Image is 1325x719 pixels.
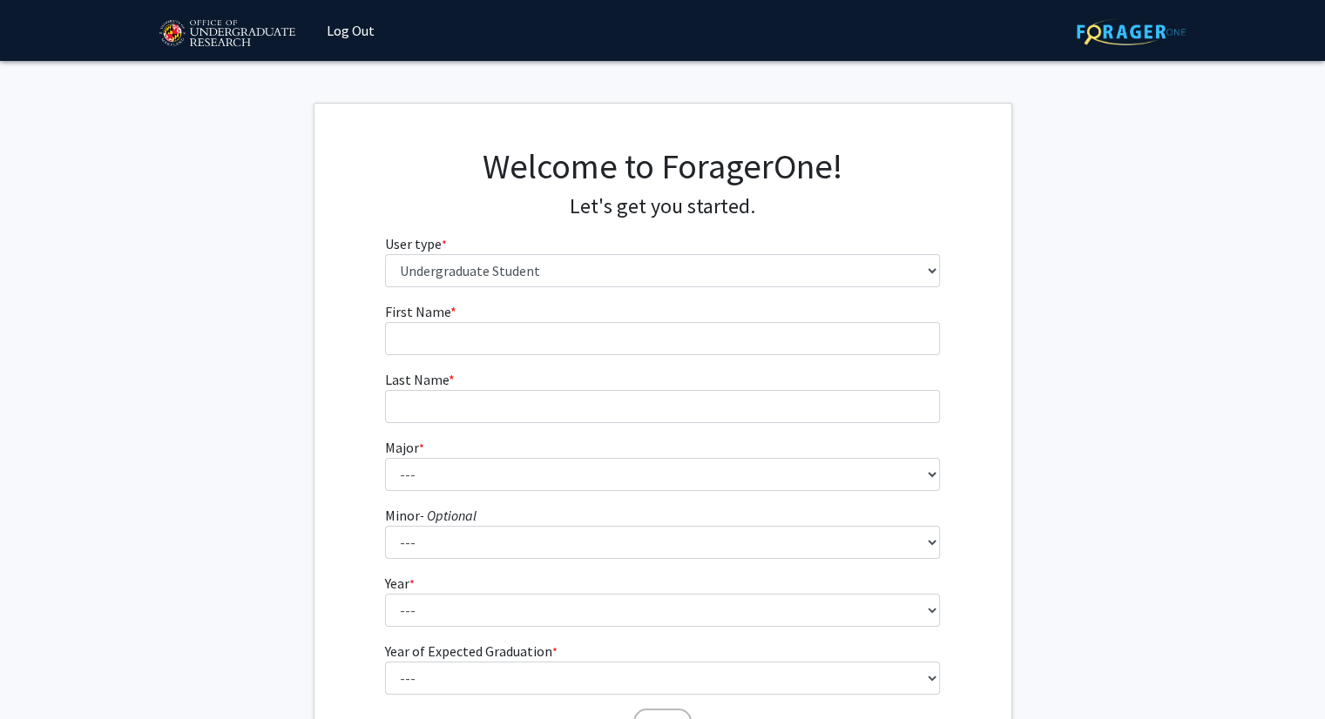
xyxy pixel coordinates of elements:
label: User type [385,233,447,254]
label: Year of Expected Graduation [385,641,558,662]
i: - Optional [420,507,477,524]
img: University of Maryland Logo [153,12,301,56]
span: First Name [385,303,450,320]
img: ForagerOne Logo [1077,18,1186,45]
iframe: Chat [13,641,74,706]
span: Last Name [385,371,449,388]
label: Major [385,437,424,458]
label: Year [385,573,415,594]
label: Minor [385,505,477,526]
h4: Let's get you started. [385,194,940,219]
h1: Welcome to ForagerOne! [385,145,940,187]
